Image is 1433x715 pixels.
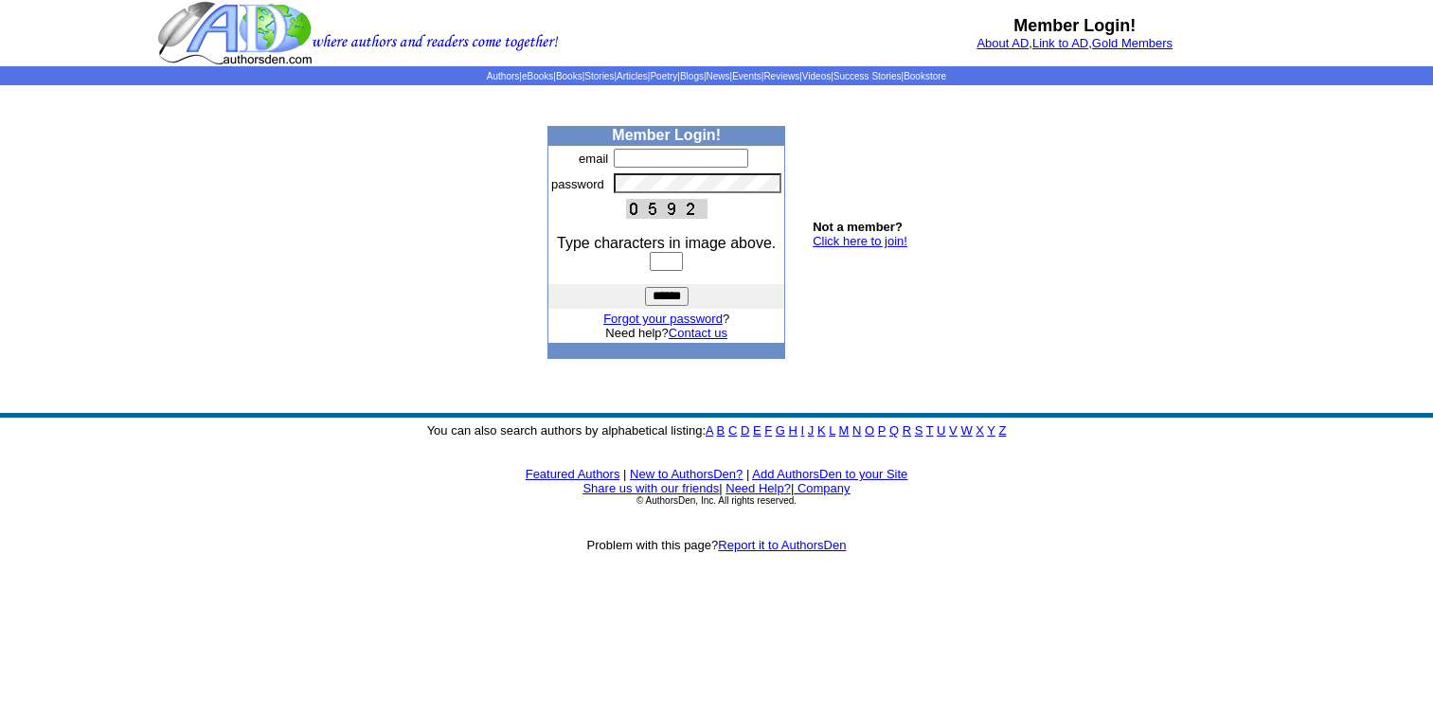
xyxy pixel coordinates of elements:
[801,423,805,438] a: I
[752,467,907,481] a: Add AuthorsDen to your Site
[865,423,874,438] a: O
[976,423,984,438] a: X
[1032,36,1088,50] a: Link to AD
[763,71,799,81] a: Reviews
[808,423,815,438] a: J
[522,71,553,81] a: eBooks
[728,423,737,438] a: C
[998,423,1006,438] a: Z
[719,481,722,495] font: |
[791,481,851,495] font: |
[669,326,727,340] a: Contact us
[776,423,785,438] a: G
[813,220,903,234] b: Not a member?
[717,423,725,438] a: B
[1013,16,1136,35] b: Member Login!
[732,71,761,81] a: Events
[915,423,923,438] a: S
[813,234,907,248] a: Click here to join!
[579,152,608,166] font: email
[764,423,772,438] a: F
[612,127,721,143] b: Member Login!
[960,423,972,438] a: W
[746,467,749,481] font: |
[680,71,704,81] a: Blogs
[623,467,626,481] font: |
[718,538,846,552] a: Report it to AuthorsDen
[526,467,620,481] a: Featured Authors
[707,71,730,81] a: News
[741,423,749,438] a: D
[706,423,713,438] a: A
[603,312,729,326] font: ?
[427,423,1007,438] font: You can also search authors by alphabetical listing:
[551,177,604,191] font: password
[487,71,946,81] span: | | | | | | | | | | | |
[904,71,946,81] a: Bookstore
[976,36,1173,50] font: , ,
[556,71,582,81] a: Books
[817,423,826,438] a: K
[626,199,708,219] img: This Is CAPTCHA Image
[605,326,727,340] font: Need help?
[630,467,743,481] a: New to AuthorsDen?
[987,423,994,438] a: Y
[839,423,850,438] a: M
[829,423,835,438] a: L
[937,423,945,438] a: U
[725,481,791,495] a: Need Help?
[878,423,886,438] a: P
[1092,36,1173,50] a: Gold Members
[797,481,851,495] a: Company
[852,423,861,438] a: N
[802,71,831,81] a: Videos
[753,423,761,438] a: E
[487,71,519,81] a: Authors
[587,538,847,552] font: Problem with this page?
[650,71,677,81] a: Poetry
[976,36,1029,50] a: About AD
[903,423,911,438] a: R
[582,481,719,495] a: Share us with our friends
[889,423,899,438] a: Q
[557,235,776,251] font: Type characters in image above.
[636,495,797,506] font: © AuthorsDen, Inc. All rights reserved.
[617,71,648,81] a: Articles
[603,312,723,326] a: Forgot your password
[789,423,797,438] a: H
[833,71,902,81] a: Success Stories
[584,71,614,81] a: Stories
[949,423,958,438] a: V
[926,423,934,438] a: T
